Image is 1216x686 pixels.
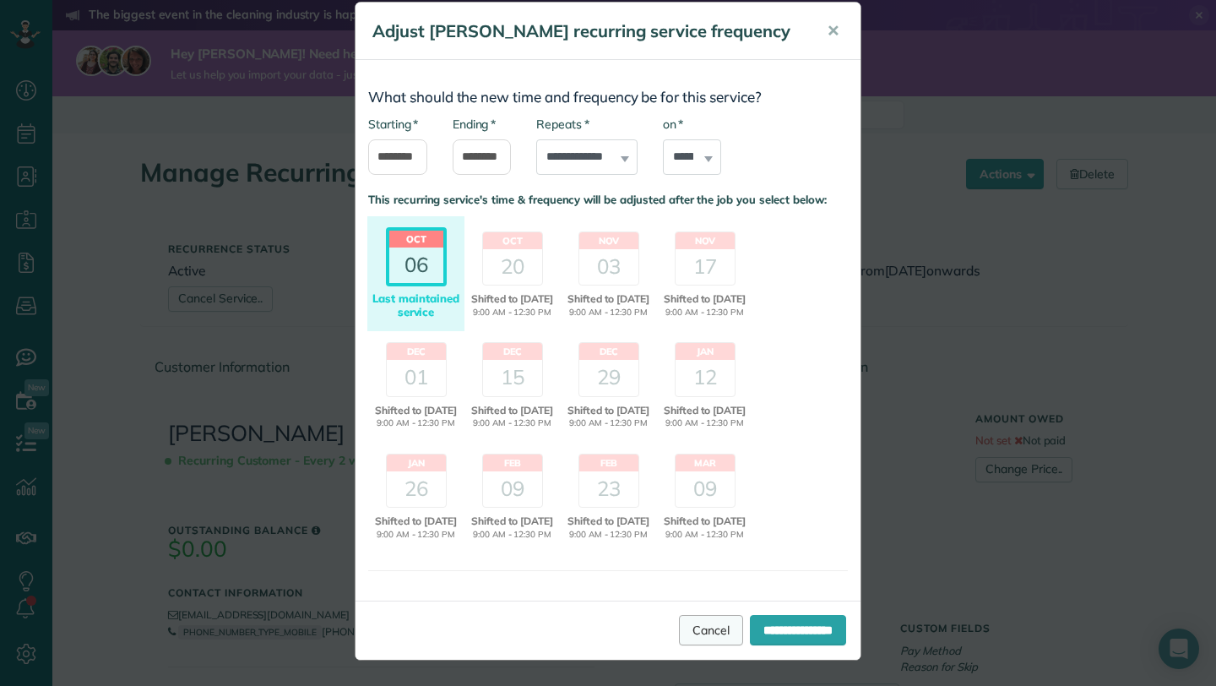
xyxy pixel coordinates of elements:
[659,403,751,418] span: Shifted to [DATE]
[676,249,735,285] div: 17
[387,343,446,360] header: Dec
[562,291,654,307] span: Shifted to [DATE]
[659,514,751,529] span: Shifted to [DATE]
[536,116,589,133] label: Repeats
[579,455,638,471] header: Feb
[659,307,751,319] span: 9:00 AM - 12:30 PM
[466,417,558,430] span: 9:00 AM - 12:30 PM
[676,343,735,360] header: Jan
[483,249,542,285] div: 20
[579,360,638,395] div: 29
[370,514,462,529] span: Shifted to [DATE]
[562,529,654,542] span: 9:00 AM - 12:30 PM
[368,90,848,106] h3: What should the new time and frequency be for this service?
[676,455,735,471] header: Mar
[466,403,558,418] span: Shifted to [DATE]
[370,417,462,430] span: 9:00 AM - 12:30 PM
[368,192,848,208] p: This recurring service's time & frequency will be adjusted after the job you select below:
[483,455,542,471] header: Feb
[579,343,638,360] header: Dec
[663,116,683,133] label: on
[562,307,654,319] span: 9:00 AM - 12:30 PM
[579,249,638,285] div: 03
[387,455,446,471] header: Jan
[827,21,839,41] span: ✕
[483,360,542,395] div: 15
[370,403,462,418] span: Shifted to [DATE]
[676,471,735,507] div: 09
[466,514,558,529] span: Shifted to [DATE]
[562,514,654,529] span: Shifted to [DATE]
[579,232,638,249] header: Nov
[659,529,751,542] span: 9:00 AM - 12:30 PM
[387,360,446,395] div: 01
[679,615,743,645] a: Cancel
[483,343,542,360] header: Dec
[676,232,735,249] header: Nov
[389,248,443,283] div: 06
[659,291,751,307] span: Shifted to [DATE]
[372,19,803,43] h5: Adjust [PERSON_NAME] recurring service frequency
[466,307,558,319] span: 9:00 AM - 12:30 PM
[659,417,751,430] span: 9:00 AM - 12:30 PM
[676,360,735,395] div: 12
[562,403,654,418] span: Shifted to [DATE]
[453,116,496,133] label: Ending
[483,471,542,507] div: 09
[368,116,418,133] label: Starting
[579,471,638,507] div: 23
[466,529,558,542] span: 9:00 AM - 12:30 PM
[370,292,462,318] div: Last maintained service
[466,291,558,307] span: Shifted to [DATE]
[389,231,443,248] header: Oct
[483,232,542,249] header: Oct
[387,471,446,507] div: 26
[562,417,654,430] span: 9:00 AM - 12:30 PM
[370,529,462,542] span: 9:00 AM - 12:30 PM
